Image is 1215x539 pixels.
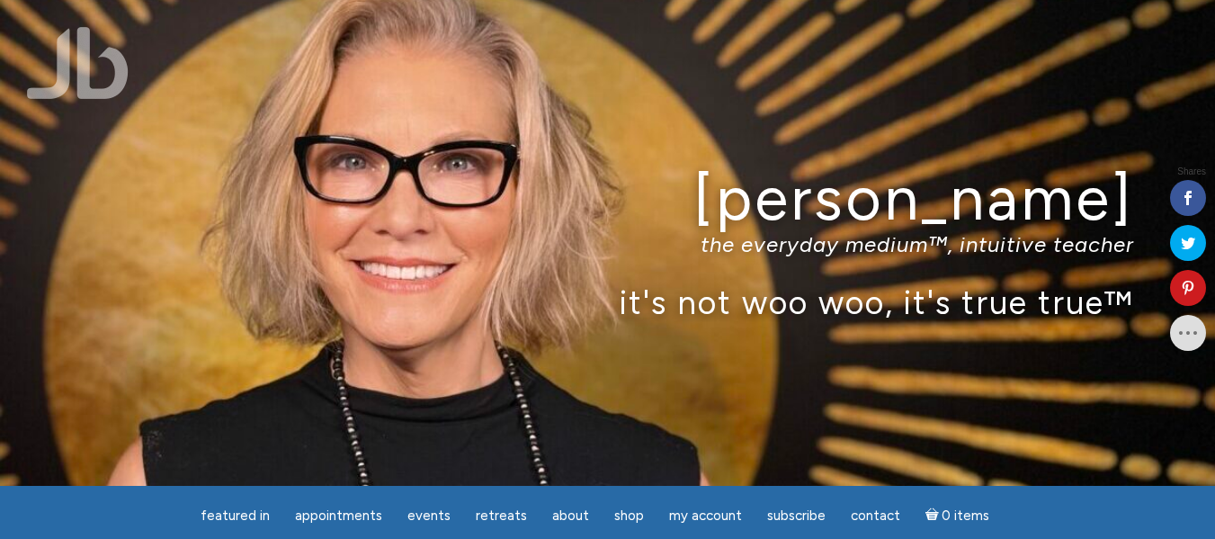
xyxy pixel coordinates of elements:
[851,508,900,524] span: Contact
[476,508,527,524] span: Retreats
[840,499,911,534] a: Contact
[295,508,382,524] span: Appointments
[658,499,753,534] a: My Account
[614,508,644,524] span: Shop
[82,231,1134,257] p: the everyday medium™, intuitive teacher
[603,499,655,534] a: Shop
[397,499,461,534] a: Events
[767,508,826,524] span: Subscribe
[407,508,451,524] span: Events
[284,499,393,534] a: Appointments
[1177,167,1206,176] span: Shares
[465,499,538,534] a: Retreats
[756,499,836,534] a: Subscribe
[201,508,270,524] span: featured in
[942,509,989,523] span: 0 items
[82,283,1134,321] p: it's not woo woo, it's true true™
[552,508,589,524] span: About
[925,508,943,524] i: Cart
[915,497,1001,534] a: Cart0 items
[27,27,129,99] img: Jamie Butler. The Everyday Medium
[82,165,1134,232] h1: [PERSON_NAME]
[669,508,742,524] span: My Account
[190,499,281,534] a: featured in
[541,499,600,534] a: About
